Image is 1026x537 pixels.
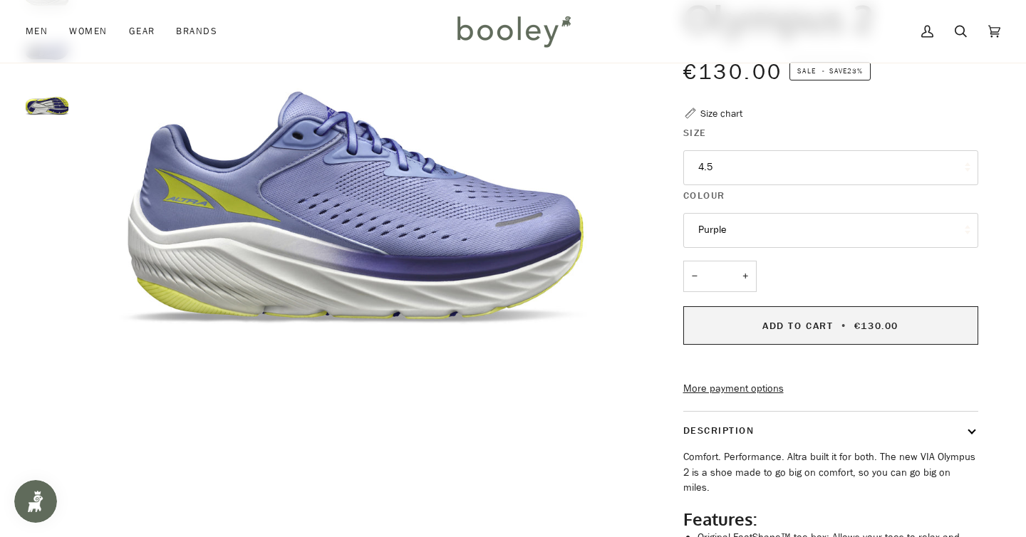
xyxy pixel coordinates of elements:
[69,24,107,38] span: Women
[854,319,898,333] span: €130.00
[683,213,978,248] button: Purple
[683,509,978,530] h2: Features:
[683,306,978,345] button: Add to Cart • €130.00
[14,480,57,523] iframe: Button to open loyalty program pop-up
[683,125,707,140] span: Size
[683,381,978,397] a: More payment options
[818,66,829,76] em: •
[700,106,742,121] div: Size chart
[847,66,863,76] span: 23%
[129,24,155,38] span: Gear
[789,62,871,80] span: Save
[683,58,783,87] span: €130.00
[837,319,851,333] span: •
[683,449,978,496] p: Comfort. Performance. Altra built it for both. The new VIA Olympus 2 is a shoe made to go big on ...
[176,24,217,38] span: Brands
[683,188,725,203] span: Colour
[683,150,978,185] button: 4.5
[797,66,815,76] span: Sale
[734,261,757,293] button: +
[762,319,833,333] span: Add to Cart
[26,81,68,124] img: Altra Women's VIA Olympus 2 Purple - Booley Galway
[26,24,48,38] span: Men
[683,412,978,449] button: Description
[683,261,706,293] button: −
[451,11,576,52] img: Booley
[683,261,757,293] input: Quantity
